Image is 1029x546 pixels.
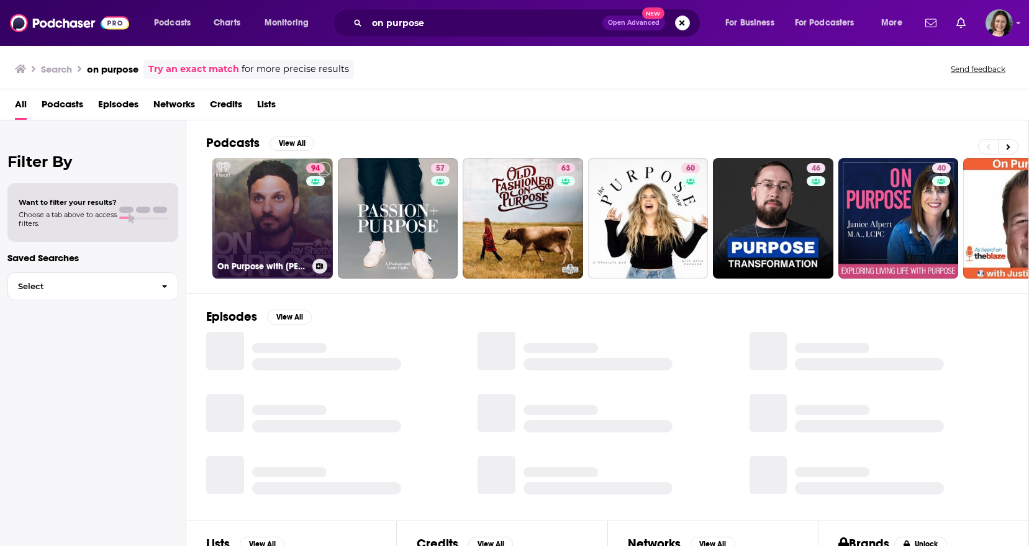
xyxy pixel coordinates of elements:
[206,135,314,151] a: PodcastsView All
[556,163,575,173] a: 63
[681,163,700,173] a: 60
[807,163,825,173] a: 46
[873,13,918,33] button: open menu
[725,14,774,32] span: For Business
[145,13,207,33] button: open menu
[15,94,27,120] a: All
[8,282,152,290] span: Select
[937,163,946,175] span: 40
[602,16,665,30] button: Open AdvancedNew
[214,14,240,32] span: Charts
[217,261,307,272] h3: On Purpose with [PERSON_NAME]
[986,9,1013,37] button: Show profile menu
[986,9,1013,37] span: Logged in as micglogovac
[306,163,325,173] a: 94
[463,158,583,279] a: 63
[10,11,129,35] img: Podchaser - Follow, Share and Rate Podcasts
[588,158,709,279] a: 60
[154,14,191,32] span: Podcasts
[41,63,72,75] h3: Search
[642,7,664,19] span: New
[7,153,178,171] h2: Filter By
[19,210,117,228] span: Choose a tab above to access filters.
[713,158,833,279] a: 46
[212,158,333,279] a: 94On Purpose with [PERSON_NAME]
[206,13,248,33] a: Charts
[561,163,570,175] span: 63
[986,9,1013,37] img: User Profile
[153,94,195,120] a: Networks
[686,163,695,175] span: 60
[7,272,178,300] button: Select
[206,135,260,151] h2: Podcasts
[265,14,309,32] span: Monitoring
[881,14,902,32] span: More
[256,13,325,33] button: open menu
[795,14,854,32] span: For Podcasters
[242,62,349,76] span: for more precise results
[838,158,959,279] a: 40
[436,163,445,175] span: 57
[206,309,257,324] h2: Episodes
[257,94,276,120] a: Lists
[345,9,712,37] div: Search podcasts, credits, & more...
[932,163,951,173] a: 40
[148,62,239,76] a: Try an exact match
[787,13,873,33] button: open menu
[42,94,83,120] a: Podcasts
[812,163,820,175] span: 46
[206,309,312,324] a: EpisodesView All
[608,20,660,26] span: Open Advanced
[311,163,320,175] span: 94
[87,63,138,75] h3: on purpose
[19,198,117,207] span: Want to filter your results?
[367,13,602,33] input: Search podcasts, credits, & more...
[717,13,790,33] button: open menu
[431,163,450,173] a: 57
[7,252,178,264] p: Saved Searches
[338,158,458,279] a: 57
[98,94,138,120] a: Episodes
[210,94,242,120] a: Credits
[947,64,1009,74] button: Send feedback
[920,12,941,34] a: Show notifications dropdown
[951,12,971,34] a: Show notifications dropdown
[267,310,312,324] button: View All
[270,136,314,151] button: View All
